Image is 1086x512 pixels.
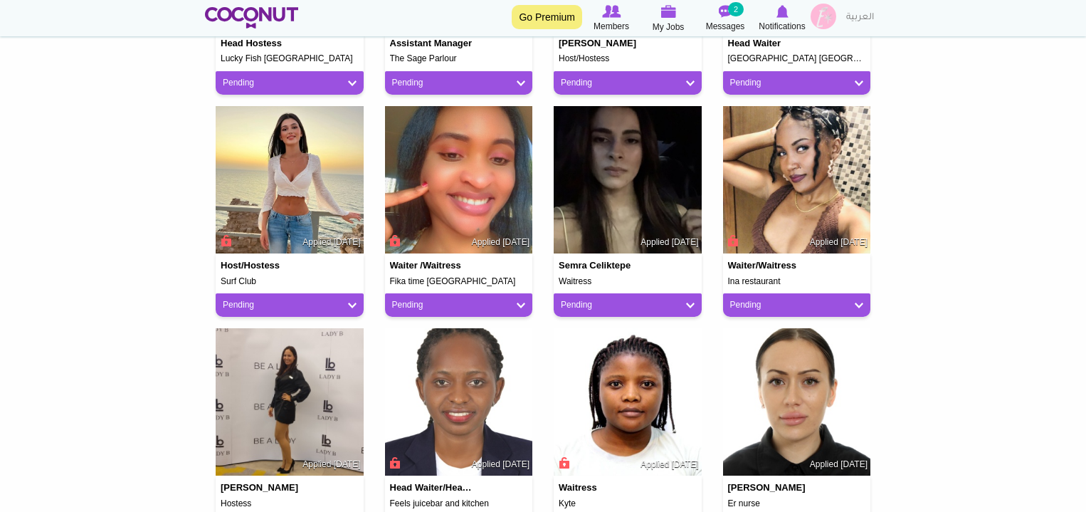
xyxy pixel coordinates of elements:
[388,234,401,248] span: Connect to Unlock the Profile
[388,456,401,470] span: Connect to Unlock the Profile
[561,299,695,311] a: Pending
[653,20,685,34] span: My Jobs
[723,328,871,476] img: Monika Aidukaite's picture
[730,77,864,89] a: Pending
[221,38,303,48] h4: Head Hostess
[216,328,364,476] img: Svetlana Miric's picture
[594,19,629,33] span: Members
[221,483,303,493] h4: [PERSON_NAME]
[559,38,641,48] h4: [PERSON_NAME]
[640,4,697,34] a: My Jobs My Jobs
[221,499,359,508] h5: Hostess
[728,277,866,286] h5: Ina restaurant
[728,261,811,271] h4: Waiter/Waitress
[559,499,697,508] h5: Kyte
[583,4,640,33] a: Browse Members Members
[392,299,526,311] a: Pending
[554,106,702,254] img: Semra Celiktepe's picture
[754,4,811,33] a: Notifications Notifications
[223,299,357,311] a: Pending
[759,19,805,33] span: Notifications
[723,106,871,254] img: Mylene Tatianah's picture
[728,2,744,16] small: 2
[728,499,866,508] h5: Er nurse
[216,106,364,254] img: Shira Adar's picture
[223,77,357,89] a: Pending
[390,277,528,286] h5: Fika time [GEOGRAPHIC_DATA]
[726,234,739,248] span: Connect to Unlock the Profile
[390,38,473,48] h4: Assistant Manager
[559,261,641,271] h4: Semra Celiktepe
[718,5,732,18] img: Messages
[205,7,298,28] img: Home
[392,77,526,89] a: Pending
[390,483,473,493] h4: Head waiter/Head juicer
[706,19,745,33] span: Messages
[390,54,528,63] h5: The Sage Parlour
[602,5,621,18] img: Browse Members
[390,261,473,271] h4: Waiter /Waitress
[839,4,881,32] a: العربية
[390,499,528,508] h5: Feels juicebar and kitchen
[730,299,864,311] a: Pending
[728,54,866,63] h5: [GEOGRAPHIC_DATA] [GEOGRAPHIC_DATA]
[221,277,359,286] h5: Surf Club
[660,5,676,18] img: My Jobs
[512,5,582,29] a: Go Premium
[697,4,754,33] a: Messages Messages 2
[728,483,811,493] h4: [PERSON_NAME]
[385,328,533,476] img: Caroline Muringi's picture
[554,328,702,476] img: Soh Marivon's picture
[776,5,789,18] img: Notifications
[385,106,533,254] img: Asoh Shansline's picture
[559,277,697,286] h5: Waitress
[221,261,303,271] h4: Host/Hostess
[218,234,231,248] span: Connect to Unlock the Profile
[221,54,359,63] h5: Lucky Fish [GEOGRAPHIC_DATA]
[559,54,697,63] h5: Host/Hostess
[557,456,569,470] span: Connect to Unlock the Profile
[728,38,811,48] h4: Head Waiter
[561,77,695,89] a: Pending
[559,483,641,493] h4: Waitress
